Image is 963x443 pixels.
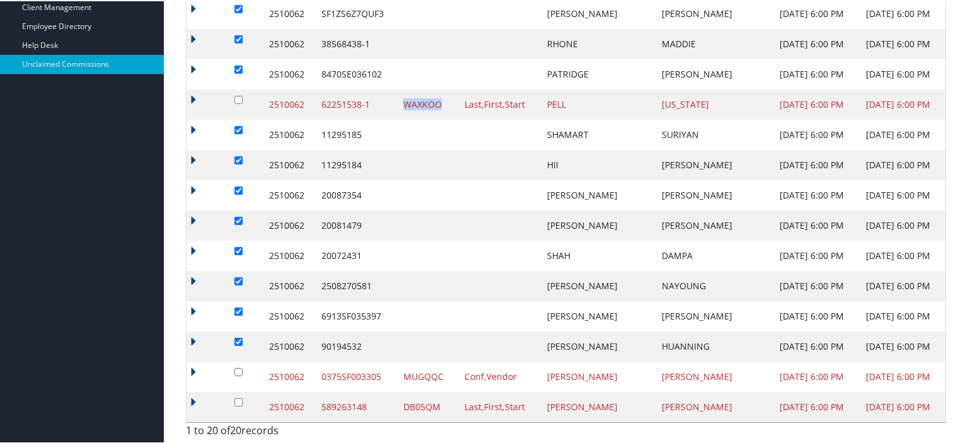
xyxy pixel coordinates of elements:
td: [DATE] 6:00 PM [860,330,946,360]
td: 0375SF003305 [315,360,397,391]
td: [PERSON_NAME] [655,209,773,239]
td: 2510062 [263,118,315,149]
td: PELL [541,88,655,118]
td: [DATE] 6:00 PM [773,209,859,239]
td: RHONE [541,28,655,58]
td: [DATE] 6:00 PM [773,360,859,391]
td: [DATE] 6:00 PM [860,209,946,239]
td: [PERSON_NAME] [655,300,773,330]
td: [US_STATE] [655,88,773,118]
td: [DATE] 6:00 PM [773,239,859,270]
td: 2510062 [263,179,315,209]
td: [DATE] 6:00 PM [860,391,946,421]
td: NAYOUNG [655,270,773,300]
td: [DATE] 6:00 PM [860,58,946,88]
td: MADDIE [655,28,773,58]
td: [DATE] 6:00 PM [860,239,946,270]
td: DAMPA [655,239,773,270]
td: [DATE] 6:00 PM [773,88,859,118]
td: [DATE] 6:00 PM [860,118,946,149]
td: 20072431 [315,239,397,270]
td: 2510062 [263,209,315,239]
td: [DATE] 6:00 PM [860,28,946,58]
div: 1 to 20 of records [186,422,362,443]
td: WAXKOO [397,88,458,118]
td: 90194532 [315,330,397,360]
td: [PERSON_NAME] [541,300,655,330]
td: 2510062 [263,300,315,330]
td: 6913SF035397 [315,300,397,330]
td: 2510062 [263,391,315,421]
td: SHAMART [541,118,655,149]
td: DB05QM [397,391,458,421]
td: [DATE] 6:00 PM [773,58,859,88]
td: 2510062 [263,149,315,179]
td: 20081479 [315,209,397,239]
td: SURIYAN [655,118,773,149]
td: [PERSON_NAME] [541,209,655,239]
td: [DATE] 6:00 PM [773,300,859,330]
td: SHAH [541,239,655,270]
td: [PERSON_NAME] [541,360,655,391]
td: [DATE] 6:00 PM [773,118,859,149]
td: 2510062 [263,58,315,88]
td: Last,First,Start [458,391,541,421]
td: 8470SE036102 [315,58,397,88]
td: PATRIDGE [541,58,655,88]
td: 2510062 [263,88,315,118]
td: HII [541,149,655,179]
td: HUANNING [655,330,773,360]
td: MUGQQC [397,360,458,391]
td: [PERSON_NAME] [655,149,773,179]
td: 11295184 [315,149,397,179]
td: [DATE] 6:00 PM [773,330,859,360]
td: [DATE] 6:00 PM [860,360,946,391]
td: [DATE] 6:00 PM [860,300,946,330]
td: [PERSON_NAME] [655,360,773,391]
td: [PERSON_NAME] [655,58,773,88]
td: 2510062 [263,270,315,300]
td: [DATE] 6:00 PM [860,270,946,300]
td: [PERSON_NAME] [541,330,655,360]
td: [DATE] 6:00 PM [860,88,946,118]
td: [PERSON_NAME] [541,391,655,421]
td: [PERSON_NAME] [655,179,773,209]
td: [DATE] 6:00 PM [773,179,859,209]
td: [PERSON_NAME] [655,391,773,421]
td: [PERSON_NAME] [541,179,655,209]
td: [DATE] 6:00 PM [773,391,859,421]
td: 2510062 [263,360,315,391]
td: 20087354 [315,179,397,209]
td: [DATE] 6:00 PM [773,270,859,300]
td: 2510062 [263,28,315,58]
td: 2508270581 [315,270,397,300]
td: 2510062 [263,239,315,270]
td: 2510062 [263,330,315,360]
td: [DATE] 6:00 PM [773,149,859,179]
td: 589263148 [315,391,397,421]
td: [PERSON_NAME] [541,270,655,300]
td: Last,First,Start [458,88,541,118]
td: 38568438-1 [315,28,397,58]
td: [DATE] 6:00 PM [773,28,859,58]
td: [DATE] 6:00 PM [860,179,946,209]
td: [DATE] 6:00 PM [860,149,946,179]
span: 20 [230,422,241,436]
td: 11295185 [315,118,397,149]
td: Conf,Vendor [458,360,541,391]
td: 62251538-1 [315,88,397,118]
